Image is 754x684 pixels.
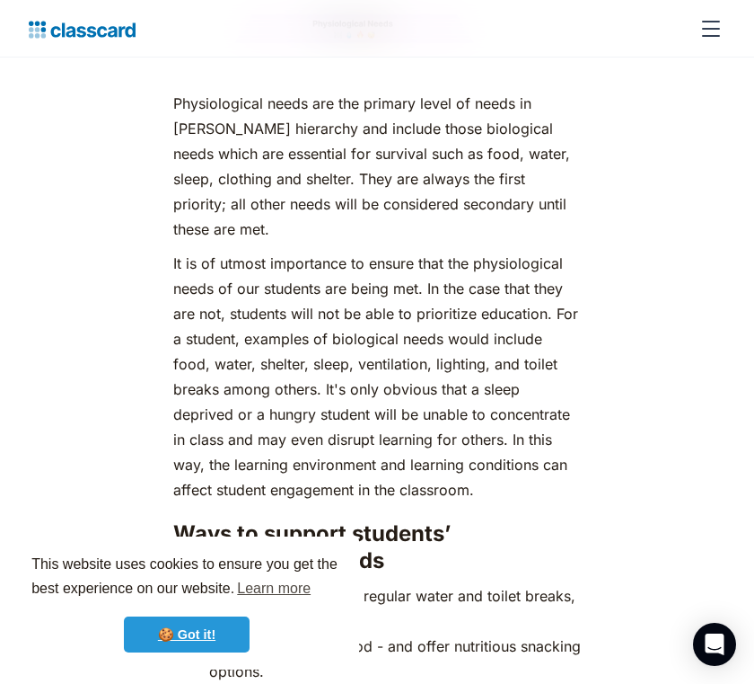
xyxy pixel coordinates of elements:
span: This website uses cookies to ensure you get the best experience on our website. [31,554,342,602]
h3: Ways to support students’ physiological needs [173,520,582,574]
a: home [29,16,136,41]
a: dismiss cookie message [124,617,250,653]
li: Allow students to take regular water and toilet breaks, if in-person. [209,583,582,634]
p: Physiological needs are the primary level of needs in [PERSON_NAME] hierarchy and include those b... [173,91,582,242]
li: Provide breaks for food - and offer nutritious snacking options. [209,634,582,684]
a: learn more about cookies [234,575,313,602]
div: menu [689,7,725,50]
p: It is of utmost importance to ensure that the physiological needs of our students are being met. ... [173,251,582,502]
p: ‍ [173,57,582,82]
div: cookieconsent [14,537,359,670]
div: Open Intercom Messenger [693,623,736,666]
